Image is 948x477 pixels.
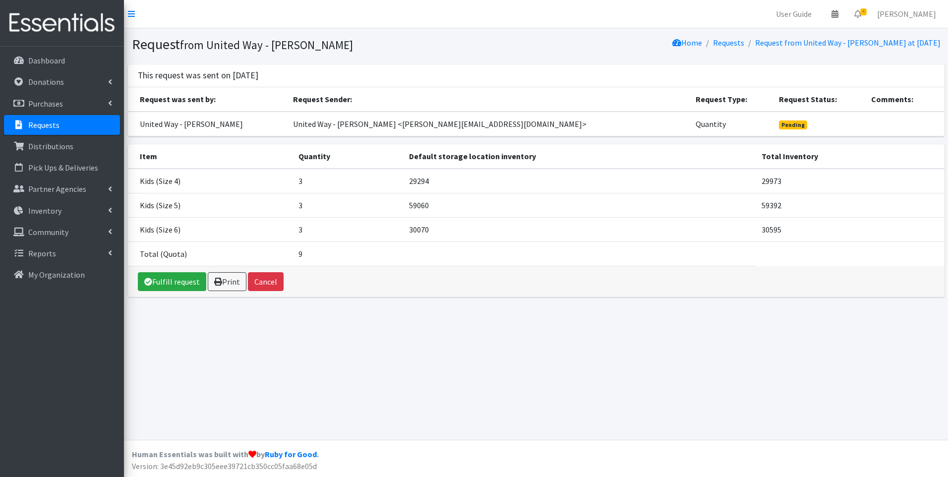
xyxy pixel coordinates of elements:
th: Request was sent by: [128,87,287,112]
td: 29973 [756,169,945,193]
p: Pick Ups & Deliveries [28,163,98,173]
th: Comments: [865,87,944,112]
a: Requests [4,115,120,135]
small: from United Way - [PERSON_NAME] [180,38,353,52]
p: Requests [28,120,59,130]
h3: This request was sent on [DATE] [138,70,258,81]
span: Pending [779,120,807,129]
a: Fulfill request [138,272,206,291]
td: Kids (Size 4) [128,169,293,193]
strong: Human Essentials was built with by . [132,449,319,459]
span: 4 [860,8,867,15]
a: Print [208,272,246,291]
td: 29294 [403,169,756,193]
span: Version: 3e45d92eb9c305eee39721cb350cc05faa68e05d [132,461,317,471]
a: Donations [4,72,120,92]
a: Request from United Way - [PERSON_NAME] at [DATE] [755,38,941,48]
a: Home [672,38,702,48]
th: Default storage location inventory [403,144,756,169]
a: User Guide [768,4,820,24]
th: Quantity [293,144,403,169]
p: My Organization [28,270,85,280]
td: 59060 [403,193,756,217]
a: Distributions [4,136,120,156]
th: Total Inventory [756,144,945,169]
a: Pick Ups & Deliveries [4,158,120,178]
th: Item [128,144,293,169]
a: Partner Agencies [4,179,120,199]
td: 30595 [756,217,945,241]
td: 30070 [403,217,756,241]
th: Request Status: [773,87,865,112]
a: Inventory [4,201,120,221]
p: Donations [28,77,64,87]
td: 3 [293,193,403,217]
p: Partner Agencies [28,184,86,194]
td: 59392 [756,193,945,217]
th: Request Type: [690,87,773,112]
td: 9 [293,241,403,266]
a: My Organization [4,265,120,285]
td: United Way - [PERSON_NAME] [128,112,287,136]
img: HumanEssentials [4,6,120,40]
a: Purchases [4,94,120,114]
p: Community [28,227,68,237]
a: [PERSON_NAME] [869,4,944,24]
td: United Way - [PERSON_NAME] <[PERSON_NAME][EMAIL_ADDRESS][DOMAIN_NAME]> [287,112,690,136]
a: 4 [846,4,869,24]
td: Total (Quota) [128,241,293,266]
a: Reports [4,243,120,263]
td: Quantity [690,112,773,136]
p: Inventory [28,206,61,216]
p: Distributions [28,141,73,151]
td: Kids (Size 6) [128,217,293,241]
td: 3 [293,217,403,241]
a: Requests [713,38,744,48]
a: Ruby for Good [265,449,317,459]
a: Community [4,222,120,242]
p: Purchases [28,99,63,109]
h1: Request [132,36,533,53]
button: Cancel [248,272,284,291]
th: Request Sender: [287,87,690,112]
a: Dashboard [4,51,120,70]
p: Dashboard [28,56,65,65]
p: Reports [28,248,56,258]
td: Kids (Size 5) [128,193,293,217]
td: 3 [293,169,403,193]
